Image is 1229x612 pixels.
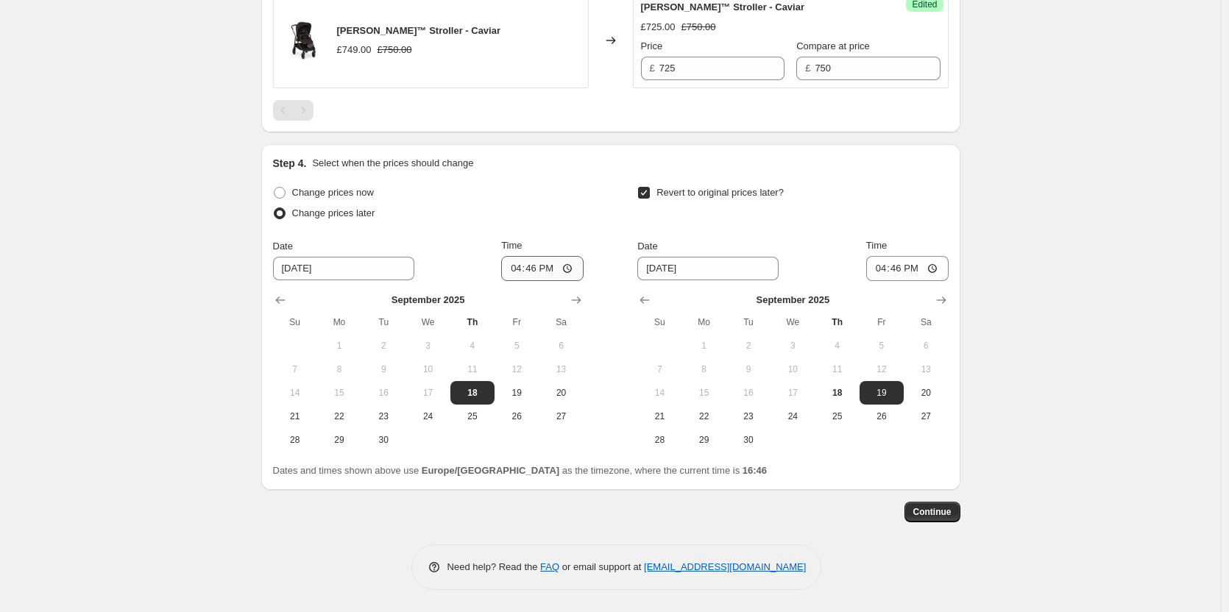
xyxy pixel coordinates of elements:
[815,381,859,405] button: Today Thursday September 18 2025
[821,410,853,422] span: 25
[634,290,655,310] button: Show previous month, August 2025
[865,340,898,352] span: 5
[545,316,577,328] span: Sa
[821,363,853,375] span: 11
[681,20,716,35] strike: £750.00
[411,410,444,422] span: 24
[732,434,765,446] span: 30
[456,387,489,399] span: 18
[317,334,361,357] button: Monday September 1 2025
[743,465,767,476] b: 16:46
[361,334,405,357] button: Tuesday September 2 2025
[405,381,450,405] button: Wednesday September 17 2025
[495,310,539,334] th: Friday
[726,428,771,452] button: Tuesday September 30 2025
[279,387,311,399] span: 14
[732,363,765,375] span: 9
[456,340,489,352] span: 4
[860,405,904,428] button: Friday September 26 2025
[643,410,676,422] span: 21
[910,387,942,399] span: 20
[323,363,355,375] span: 8
[860,310,904,334] th: Friday
[405,334,450,357] button: Wednesday September 3 2025
[637,405,681,428] button: Sunday September 21 2025
[860,334,904,357] button: Friday September 5 2025
[904,357,948,381] button: Saturday September 13 2025
[361,357,405,381] button: Tuesday September 9 2025
[273,465,768,476] span: Dates and times shown above use as the timezone, where the current time is
[643,363,676,375] span: 7
[317,381,361,405] button: Monday September 15 2025
[279,410,311,422] span: 21
[323,434,355,446] span: 29
[815,357,859,381] button: Thursday September 11 2025
[637,428,681,452] button: Sunday September 28 2025
[865,387,898,399] span: 19
[545,387,577,399] span: 20
[682,310,726,334] th: Monday
[411,363,444,375] span: 10
[361,310,405,334] th: Tuesday
[273,310,317,334] th: Sunday
[545,410,577,422] span: 27
[821,316,853,328] span: Th
[273,241,293,252] span: Date
[495,357,539,381] button: Friday September 12 2025
[650,63,655,74] span: £
[815,310,859,334] th: Thursday
[422,465,559,476] b: Europe/[GEOGRAPHIC_DATA]
[682,405,726,428] button: Monday September 22 2025
[539,334,583,357] button: Saturday September 6 2025
[776,316,809,328] span: We
[559,561,644,572] span: or email support at
[641,40,663,51] span: Price
[273,257,414,280] input: 9/18/2025
[644,561,806,572] a: [EMAIL_ADDRESS][DOMAIN_NAME]
[865,316,898,328] span: Fr
[273,100,314,121] nav: Pagination
[682,334,726,357] button: Monday September 1 2025
[682,357,726,381] button: Monday September 8 2025
[500,363,533,375] span: 12
[317,310,361,334] th: Monday
[732,387,765,399] span: 16
[732,410,765,422] span: 23
[931,290,952,310] button: Show next month, October 2025
[456,363,489,375] span: 11
[501,240,522,251] span: Time
[323,410,355,422] span: 22
[771,334,815,357] button: Wednesday September 3 2025
[450,381,495,405] button: Today Thursday September 18 2025
[411,387,444,399] span: 17
[776,410,809,422] span: 24
[637,241,657,252] span: Date
[270,290,291,310] button: Show previous month, August 2025
[367,340,400,352] span: 2
[500,340,533,352] span: 5
[405,310,450,334] th: Wednesday
[500,316,533,328] span: Fr
[641,20,676,35] div: £725.00
[821,387,853,399] span: 18
[317,405,361,428] button: Monday September 22 2025
[312,156,473,171] p: Select when the prices should change
[317,357,361,381] button: Monday September 8 2025
[726,405,771,428] button: Tuesday September 23 2025
[447,561,541,572] span: Need help? Read the
[771,357,815,381] button: Wednesday September 10 2025
[732,340,765,352] span: 2
[771,381,815,405] button: Wednesday September 17 2025
[815,334,859,357] button: Thursday September 4 2025
[726,357,771,381] button: Tuesday September 9 2025
[545,340,577,352] span: 6
[643,316,676,328] span: Su
[292,187,374,198] span: Change prices now
[539,381,583,405] button: Saturday September 20 2025
[805,63,810,74] span: £
[405,357,450,381] button: Wednesday September 10 2025
[500,410,533,422] span: 26
[865,410,898,422] span: 26
[688,340,720,352] span: 1
[796,40,870,51] span: Compare at price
